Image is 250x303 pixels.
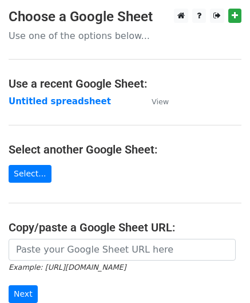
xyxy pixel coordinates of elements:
h4: Use a recent Google Sheet: [9,77,241,90]
h4: Copy/paste a Google Sheet URL: [9,221,241,234]
h3: Choose a Google Sheet [9,9,241,25]
a: Untitled spreadsheet [9,96,111,107]
input: Next [9,285,38,303]
h4: Select another Google Sheet: [9,143,241,156]
small: View [152,97,169,106]
a: View [140,96,169,107]
input: Paste your Google Sheet URL here [9,239,236,261]
a: Select... [9,165,51,183]
p: Use one of the options below... [9,30,241,42]
small: Example: [URL][DOMAIN_NAME] [9,263,126,271]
